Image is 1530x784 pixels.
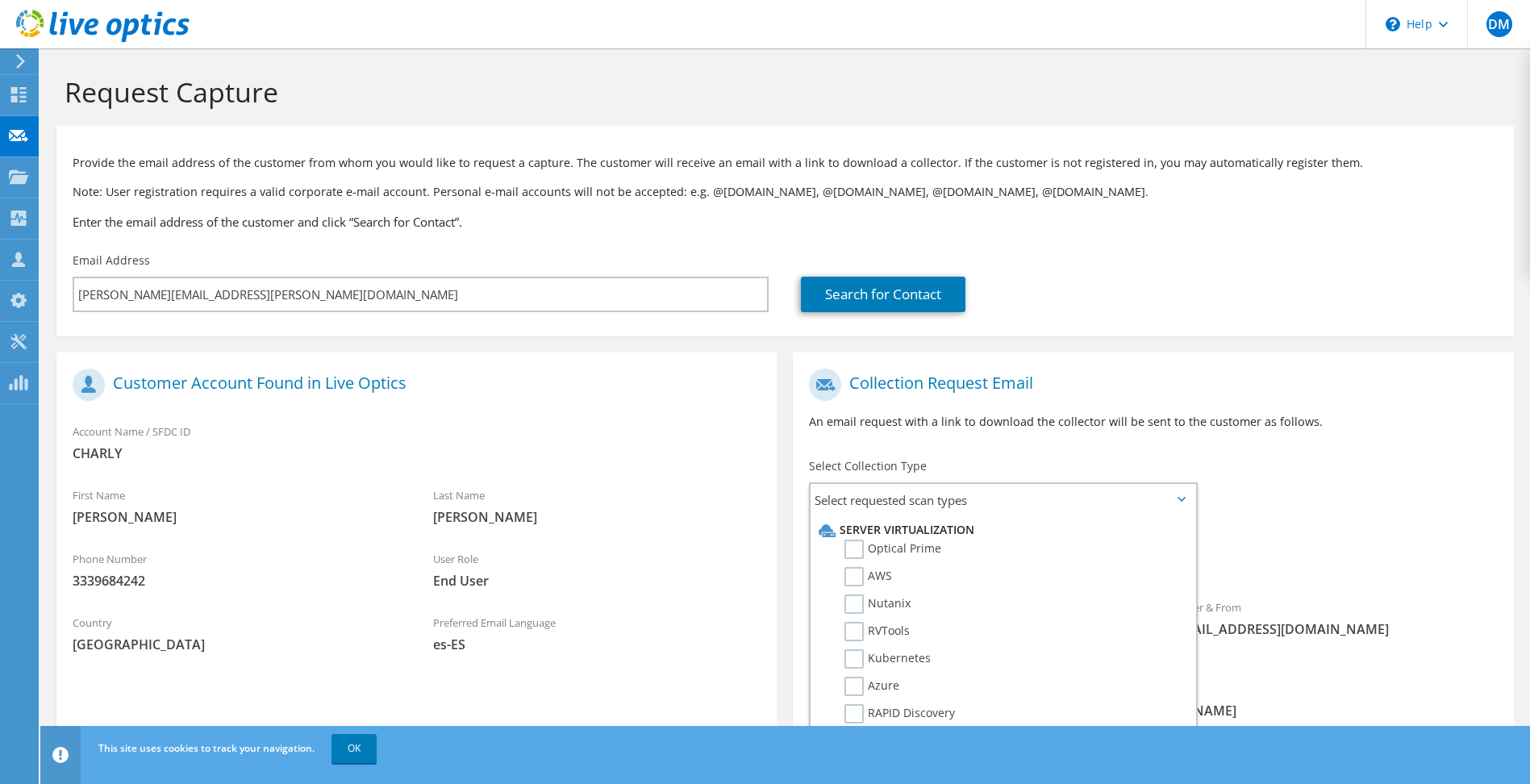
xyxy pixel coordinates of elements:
span: Select requested scan types [811,484,1194,516]
a: OK [331,734,377,763]
label: AWS [844,567,892,586]
p: Note: User registration requires a valid corporate e-mail account. Personal e-mail accounts will ... [73,183,1498,201]
label: Nutanix [844,594,911,614]
label: RVTools [844,622,910,641]
p: Provide the email address of the customer from whom you would like to request a capture. The cust... [73,154,1498,172]
label: RAPID Discovery [844,704,955,724]
span: CHARLY [73,444,761,462]
label: Kubernetes [844,649,931,669]
div: CC & Reply To [793,672,1513,728]
span: [PERSON_NAME] [433,508,761,526]
div: Account Name / SFDC ID [56,415,777,470]
span: [PERSON_NAME] [73,508,401,526]
h1: Customer Account Found in Live Optics [73,369,752,401]
h3: Enter the email address of the customer and click “Search for Contact”. [73,213,1498,231]
label: Select Collection Type [809,458,927,474]
span: [EMAIL_ADDRESS][DOMAIN_NAME] [1169,620,1498,638]
div: Country [56,606,417,661]
div: Phone Number [56,542,417,598]
h1: Request Capture [65,75,1498,109]
label: Email Address [73,252,150,269]
span: es-ES [433,636,761,653]
span: This site uses cookies to track your navigation. [98,741,315,755]
p: An email request with a link to download the collector will be sent to the customer as follows. [809,413,1497,431]
label: Optical Prime [844,540,941,559]
label: Azure [844,677,899,696]
li: Server Virtualization [815,520,1186,540]
a: Search for Contact [801,277,965,312]
span: End User [433,572,761,590]
span: [GEOGRAPHIC_DATA] [73,636,401,653]
div: Sender & From [1153,590,1514,646]
div: Last Name [417,478,778,534]
div: First Name [56,478,417,534]
span: DM [1486,11,1512,37]
svg: \n [1386,17,1400,31]
div: To [793,590,1153,664]
h1: Collection Request Email [809,369,1489,401]
div: User Role [417,542,778,598]
div: Requested Collections [793,523,1513,582]
div: Preferred Email Language [417,606,778,661]
span: 3339684242 [73,572,401,590]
